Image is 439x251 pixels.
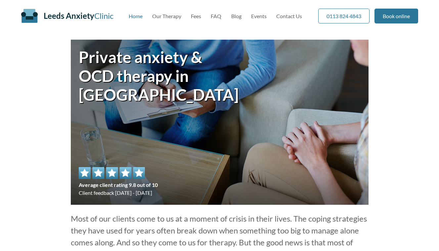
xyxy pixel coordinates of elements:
[79,167,158,197] div: Client feedback [DATE] - [DATE]
[191,13,201,19] a: Fees
[251,13,267,19] a: Events
[231,13,241,19] a: Blog
[211,13,221,19] a: FAQ
[79,181,158,189] span: Average client rating 9.8 out of 10
[129,13,143,19] a: Home
[374,9,418,23] a: Book online
[79,167,145,179] img: 5 star rating
[318,9,370,23] a: 0113 824 4843
[152,13,181,19] a: Our Therapy
[79,48,220,104] h1: Private anxiety & OCD therapy in [GEOGRAPHIC_DATA]
[44,11,113,20] a: Leeds AnxietyClinic
[276,13,302,19] a: Contact Us
[44,11,94,20] span: Leeds Anxiety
